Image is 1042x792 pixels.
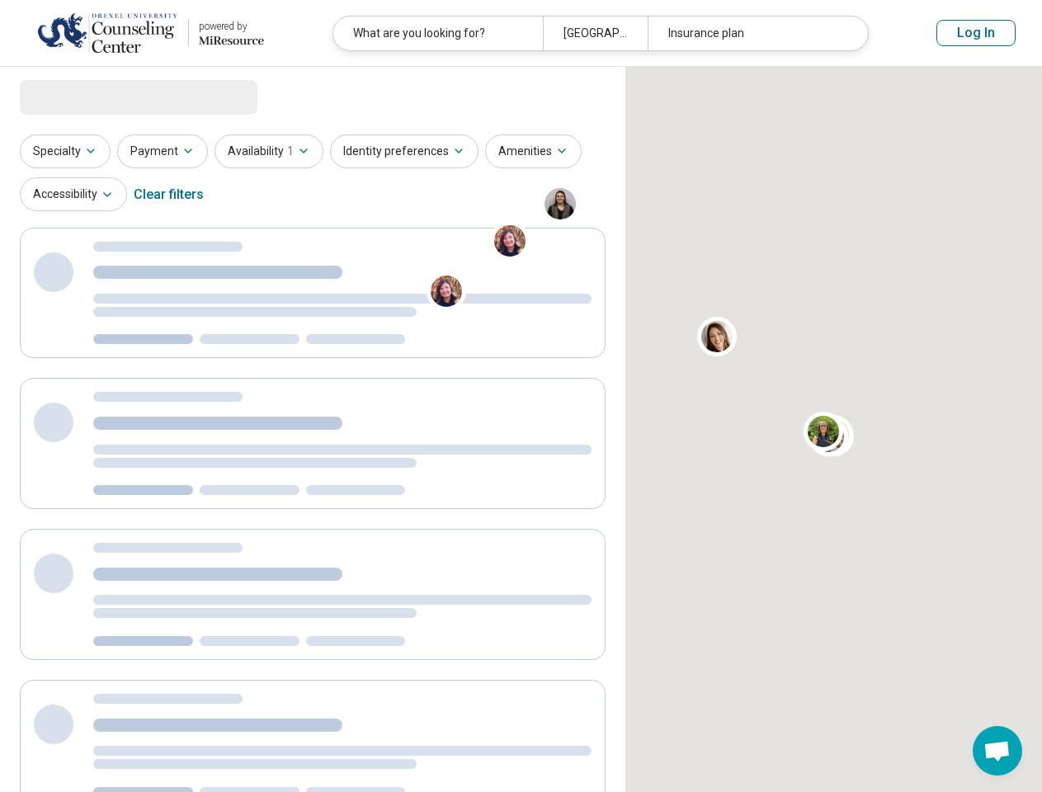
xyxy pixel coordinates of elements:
[37,13,178,53] img: Drexel University
[20,80,158,113] span: Loading...
[330,134,479,168] button: Identity preferences
[199,19,264,34] div: powered by
[134,175,204,214] div: Clear filters
[936,20,1016,46] button: Log In
[117,134,208,168] button: Payment
[543,16,648,50] div: [GEOGRAPHIC_DATA], [GEOGRAPHIC_DATA]
[485,134,582,168] button: Amenities
[973,726,1022,775] a: Open chat
[20,134,111,168] button: Specialty
[26,13,264,53] a: Drexel Universitypowered by
[333,16,543,50] div: What are you looking for?
[20,177,127,211] button: Accessibility
[215,134,323,168] button: Availability1
[287,143,294,160] span: 1
[648,16,857,50] div: Insurance plan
